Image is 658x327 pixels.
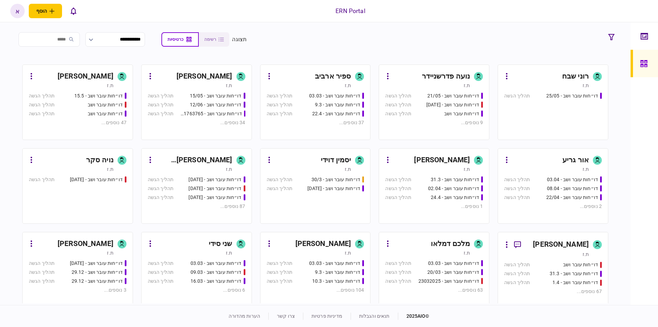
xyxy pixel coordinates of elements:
[504,203,602,210] div: 2 נוספים ...
[583,166,589,173] div: ת.ז
[562,155,589,166] div: אור גריע
[74,92,123,100] div: דו״חות עובר ושב - 15.5
[22,232,133,307] a: [PERSON_NAME]ת.זדו״חות עובר ושב - 26.12.24תהליך הגשהדו״חות עובר ושב - 29.12תהליך הגשהדו״חות עובר ...
[312,313,342,319] a: מדיניות פרטיות
[148,278,173,285] div: תהליך הגשה
[345,249,351,256] div: ת.ז
[141,232,252,307] a: שני סידית.זדו״חות עובר ושב - 03.03תהליך הגשהדו״חות עובר ושב - 09.03תהליך הגשהדו״חות עובר ושב - 16...
[148,119,245,126] div: 34 נוספים ...
[29,176,54,183] div: תהליך הגשה
[385,176,411,183] div: תהליך הגשה
[267,110,292,117] div: תהליך הגשה
[72,278,123,285] div: דו״חות עובר ושב - 29.12
[312,110,361,117] div: דו״חות עובר ושב - 22.4
[86,155,113,166] div: נויה סקר
[307,185,360,192] div: דו״חות עובר ושב - 31.08.25
[277,313,295,319] a: צרו קשר
[385,119,483,126] div: 9 נוספים ...
[321,155,351,166] div: יסמין דוידי
[464,82,470,89] div: ת.ז
[583,82,589,89] div: ת.ז
[190,92,242,100] div: דו״חות עובר ושב - 15/05
[267,269,292,276] div: תהליך הגשה
[188,185,241,192] div: דו״חות עובר ושב - 19.3.25
[267,278,292,285] div: תהליך הגשה
[226,82,232,89] div: ת.ז
[547,185,598,192] div: דו״חות עובר ושב - 08.04
[10,4,25,18] button: א
[148,92,173,100] div: תהליך הגשה
[29,110,54,117] div: תהליך הגשה
[148,287,245,294] div: 6 נוספים ...
[547,176,598,183] div: דו״חות עובר ושב - 03.04
[58,238,113,249] div: [PERSON_NAME]
[385,269,411,276] div: תהליך הגשה
[504,92,530,100] div: תהליך הגשה
[398,313,429,320] div: © 2025 AIO
[107,249,113,256] div: ת.ז
[379,148,489,224] a: [PERSON_NAME]ת.זדו״חות עובר ושב - 31.3תהליך הגשהדו״חות עובר ושב - 02.04תהליך הגשהדו״חות עובר ושב ...
[22,65,133,140] a: [PERSON_NAME]ת.זדו״חות עובר ושב - 15.5תהליך הגשהדו״חות עובר ושבתהליך הגשהדו״חות עובר ושבתהליך הגש...
[209,238,232,249] div: שני סידי
[180,110,242,117] div: דו״חות עובר ושב - 511763765 18/06
[58,71,113,82] div: [PERSON_NAME]
[188,176,241,183] div: דו״חות עובר ושב - 19/03/2025
[295,238,351,249] div: [PERSON_NAME]
[226,249,232,256] div: ת.ז
[385,101,411,108] div: תהליך הגשה
[385,203,483,210] div: 1 נוספים ...
[267,101,292,108] div: תהליך הגשה
[141,148,252,224] a: [PERSON_NAME] [PERSON_NAME]ת.זדו״חות עובר ושב - 19/03/2025תהליך הגשהדו״חות עובר ושב - 19.3.25תהלי...
[464,249,470,256] div: ת.ז
[29,287,126,294] div: 3 נוספים ...
[379,232,489,307] a: מלכם דמלאות.זדו״חות עובר ושב - 03.03תהליך הגשהדו״חות עובר ושב - 20/03תהליך הגשהדו״חות עובר ושב - ...
[385,287,483,294] div: 63 נוספים ...
[418,278,479,285] div: דו״חות עובר ושב - 23032025
[336,7,365,15] div: ERN Portal
[229,313,260,319] a: הערות מהדורה
[315,71,351,82] div: ספיר ארביב
[504,194,530,201] div: תהליך הגשה
[427,92,479,100] div: דו״חות עובר ושב - 21/05
[498,148,608,224] a: אור גריעת.זדו״חות עובר ושב - 03.04תהליך הגשהדו״חות עובר ושב - 08.04תהליך הגשהדו״חות עובר ושב - 22...
[546,194,598,201] div: דו״חות עובר ושב - 22/04
[504,185,530,192] div: תהליך הגשה
[550,270,598,277] div: דו״חות עובר ושב - 31.3
[426,101,479,108] div: דו״חות עובר ושב - 03/06/25
[312,176,361,183] div: דו״חות עובר ושב - 30/3
[345,82,351,89] div: ת.ז
[552,279,598,286] div: דו״חות עובר ושב - 1.4
[29,101,54,108] div: תהליך הגשה
[199,32,229,47] button: רשימה
[260,148,371,224] a: יסמין דוידית.זדו״חות עובר ושב - 30/3תהליך הגשהדו״חות עובר ושב - 31.08.25תהליך הגשה
[267,260,292,267] div: תהליך הגשה
[190,101,242,108] div: דו״חות עובר ושב - 12/06
[498,65,608,140] a: רוני שבחת.זדו״חות עובר ושב - 25/05תהליך הגשה
[385,278,411,285] div: תהליך הגשה
[148,185,173,192] div: תהליך הגשה
[107,166,113,173] div: ת.ז
[191,269,242,276] div: דו״חות עובר ושב - 09.03
[267,287,364,294] div: 104 נוספים ...
[428,260,479,267] div: דו״חות עובר ושב - 03.03
[66,4,81,18] button: פתח רשימת התראות
[431,238,470,249] div: מלכם דמלאו
[385,92,411,100] div: תהליך הגשה
[70,176,123,183] div: דו״חות עובר ושב - 19.03.2025
[260,232,371,307] a: [PERSON_NAME]ת.זדו״חות עובר ושב - 03.03תהליך הגשהדו״חות עובר ושב - 9.3תהליך הגשהדו״חות עובר ושב -...
[22,148,133,224] a: נויה סקרת.זדו״חות עובר ושב - 19.03.2025תהליך הגשה
[226,166,232,173] div: ת.ז
[431,176,479,183] div: דו״חות עובר ושב - 31.3
[379,65,489,140] a: נועה פדרשניידרת.זדו״חות עובר ושב - 21/05תהליך הגשהדו״חות עובר ושב - 03/06/25תהליך הגשהדו״חות עובר...
[70,260,123,267] div: דו״חות עובר ושב - 26.12.24
[309,260,360,267] div: דו״חות עובר ושב - 03.03
[29,4,62,18] button: פתח תפריט להוספת לקוח
[148,176,173,183] div: תהליך הגשה
[385,194,411,201] div: תהליך הגשה
[29,278,54,285] div: תהליך הגשה
[148,194,173,201] div: תהליך הגשה
[444,110,479,117] div: דו״חות עובר ושב
[422,71,470,82] div: נועה פדרשניידר
[148,203,245,210] div: 87 נוספים ...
